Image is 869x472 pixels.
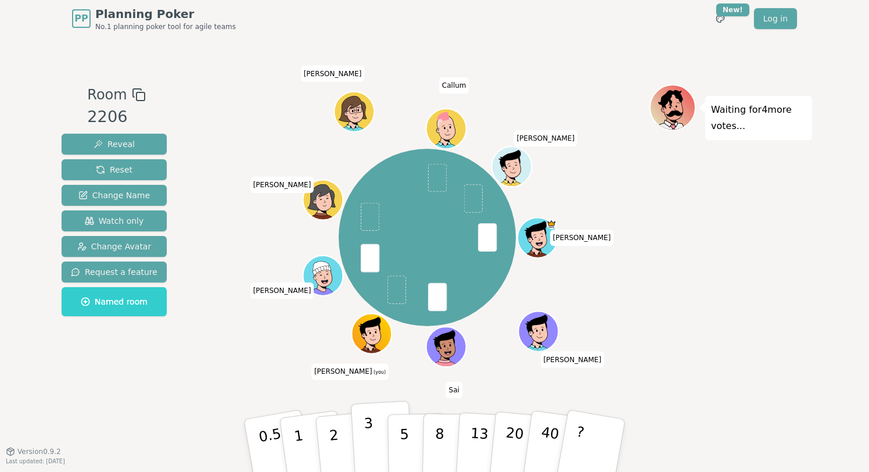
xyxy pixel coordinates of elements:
[62,236,167,257] button: Change Avatar
[250,283,314,299] span: Click to change your name
[439,77,469,94] span: Click to change your name
[6,447,61,456] button: Version0.9.2
[85,215,144,227] span: Watch only
[710,8,731,29] button: New!
[62,210,167,231] button: Watch only
[81,296,148,307] span: Named room
[547,219,556,228] span: Mohamed is the host
[78,189,150,201] span: Change Name
[711,102,806,134] p: Waiting for 4 more votes...
[446,382,462,398] span: Click to change your name
[62,185,167,206] button: Change Name
[77,241,152,252] span: Change Avatar
[74,12,88,26] span: PP
[87,84,127,105] span: Room
[372,370,386,375] span: (you)
[95,6,236,22] span: Planning Poker
[353,314,391,352] button: Click to change your avatar
[311,363,389,380] span: Click to change your name
[540,351,604,367] span: Click to change your name
[87,105,145,129] div: 2206
[71,266,157,278] span: Request a feature
[62,287,167,316] button: Named room
[62,134,167,155] button: Reveal
[96,164,132,176] span: Reset
[72,6,236,31] a: PPPlanning PokerNo.1 planning poker tool for agile teams
[301,65,365,81] span: Click to change your name
[513,130,577,146] span: Click to change your name
[94,138,135,150] span: Reveal
[754,8,797,29] a: Log in
[95,22,236,31] span: No.1 planning poker tool for agile teams
[716,3,749,16] div: New!
[6,458,65,464] span: Last updated: [DATE]
[62,262,167,283] button: Request a feature
[250,177,314,193] span: Click to change your name
[62,159,167,180] button: Reset
[550,230,614,246] span: Click to change your name
[17,447,61,456] span: Version 0.9.2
